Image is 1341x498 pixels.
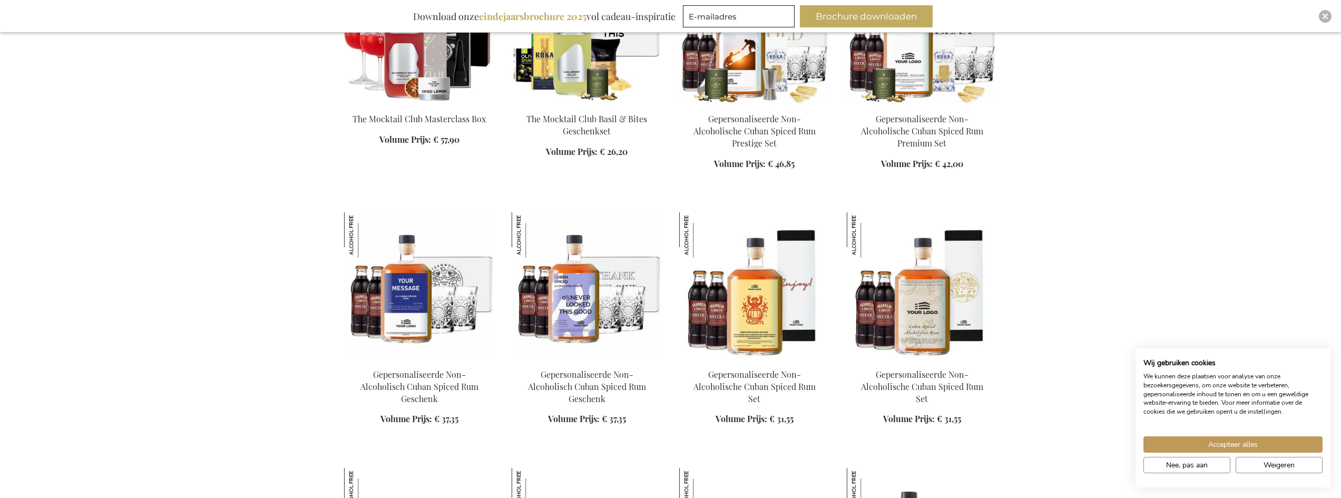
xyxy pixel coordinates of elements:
[861,113,983,149] a: Gepersonaliseerde Non-Alcoholische Cuban Spiced Rum Premium Set
[679,100,830,110] a: Personalised Non-Alcoholic Cuban Spiced Rum Prestige Set Gepersonaliseerde Non-Alcoholische Cuban...
[1166,460,1208,471] span: Nee, pas aan
[861,369,983,404] a: Gepersonaliseerde Non-Alcoholische Cuban Spiced Rum Set
[714,158,795,170] a: Volume Prijs: € 46,85
[683,5,798,31] form: marketing offers and promotions
[768,158,795,169] span: € 46,85
[344,212,389,258] img: Gepersonaliseerde Non-Alcoholisch Cuban Spiced Rum Geschenk
[1264,460,1295,471] span: Weigeren
[847,356,997,366] a: Personalised Non-Alcoholic Cuban Spiced Rum Set Gepersonaliseerde Non-Alcoholische Cuban Spiced R...
[512,100,662,110] a: The Mocktail Club Basil & Bites Geschenkset The Mocktail Club Basil & Bites Geschenkset
[380,413,432,424] span: Volume Prijs:
[433,134,459,145] span: € 57,90
[1322,13,1328,19] img: Close
[847,212,997,360] img: Personalised Non-Alcoholic Cuban Spiced Rum Set
[526,113,647,136] a: The Mocktail Club Basil & Bites Geschenkset
[546,146,598,157] span: Volume Prijs:
[548,413,600,424] span: Volume Prijs:
[1319,10,1332,23] div: Close
[546,146,628,158] a: Volume Prijs: € 26,20
[800,5,933,27] button: Brochure downloaden
[379,134,431,145] span: Volume Prijs:
[693,113,816,149] a: Gepersonaliseerde Non-Alcoholische Cuban Spiced Rum Prestige Set
[1143,457,1230,473] button: Pas cookie voorkeuren aan
[434,413,458,424] span: € 37,35
[716,413,767,424] span: Volume Prijs:
[1143,372,1323,416] p: We kunnen deze plaatsen voor analyse van onze bezoekersgegevens, om onze website te verbeteren, g...
[693,369,816,404] a: Gepersonaliseerde Non-Alcoholische Cuban Spiced Rum Set
[379,134,459,146] a: Volume Prijs: € 57,90
[679,356,830,366] a: Personalised Non-Alcoholic Cuban Spiced Rum Set Gepersonaliseerde Non-Alcoholische Cuban Spiced R...
[1208,439,1258,450] span: Accepteer alles
[937,413,961,424] span: € 31,55
[512,212,557,258] img: Gepersonaliseerde Non-Alcoholisch Cuban Spiced Rum Geschenk
[683,5,795,27] input: E-mailadres
[512,356,662,366] a: Personalised Non-Alcoholic Cuban Spiced Rum Gift Gepersonaliseerde Non-Alcoholisch Cuban Spiced R...
[344,100,495,110] a: The Mocktail Club Masterclass Box The Mocktail Club Masterclass Box
[344,356,495,366] a: Personalised Non-Alcoholic Cuban Spiced Rum Gift Gepersonaliseerde Non-Alcoholisch Cuban Spiced R...
[883,413,935,424] span: Volume Prijs:
[883,413,961,425] a: Volume Prijs: € 31,55
[716,413,794,425] a: Volume Prijs: € 31,55
[935,158,963,169] span: € 42,00
[548,413,626,425] a: Volume Prijs: € 37,35
[847,100,997,110] a: Personalised Non-Alcoholic Cuban Spiced Rum Premium Set Gepersonaliseerde Non-Alcoholische Cuban ...
[344,212,495,360] img: Personalised Non-Alcoholic Cuban Spiced Rum Gift
[1143,358,1323,368] h2: Wij gebruiken cookies
[512,212,662,360] img: Personalised Non-Alcoholic Cuban Spiced Rum Gift
[380,413,458,425] a: Volume Prijs: € 37,35
[479,10,586,23] b: eindejaarsbrochure 2025
[881,158,933,169] span: Volume Prijs:
[408,5,680,27] div: Download onze vol cadeau-inspiratie
[1143,436,1323,453] button: Accepteer alle cookies
[769,413,794,424] span: € 31,55
[1236,457,1323,473] button: Alle cookies weigeren
[714,158,766,169] span: Volume Prijs:
[353,113,486,124] a: The Mocktail Club Masterclass Box
[528,369,646,404] a: Gepersonaliseerde Non-Alcoholisch Cuban Spiced Rum Geschenk
[679,212,725,258] img: Gepersonaliseerde Non-Alcoholische Cuban Spiced Rum Set
[881,158,963,170] a: Volume Prijs: € 42,00
[602,413,626,424] span: € 37,35
[360,369,478,404] a: Gepersonaliseerde Non-Alcoholisch Cuban Spiced Rum Geschenk
[847,212,892,258] img: Gepersonaliseerde Non-Alcoholische Cuban Spiced Rum Set
[600,146,628,157] span: € 26,20
[679,212,830,360] img: Personalised Non-Alcoholic Cuban Spiced Rum Set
